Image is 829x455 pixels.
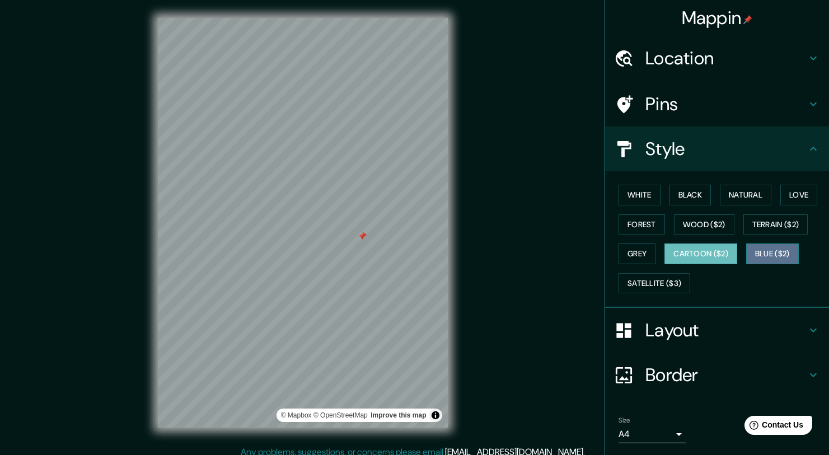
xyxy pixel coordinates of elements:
[645,93,807,115] h4: Pins
[313,411,368,419] a: OpenStreetMap
[645,319,807,341] h4: Layout
[645,364,807,386] h4: Border
[429,409,442,422] button: Toggle attribution
[619,416,630,425] label: Size
[281,411,312,419] a: Mapbox
[619,425,686,443] div: A4
[720,185,771,205] button: Natural
[682,7,753,29] h4: Mappin
[371,411,426,419] a: Map feedback
[158,18,448,428] canvas: Map
[605,308,829,353] div: Layout
[743,15,752,24] img: pin-icon.png
[674,214,734,235] button: Wood ($2)
[645,138,807,160] h4: Style
[605,126,829,171] div: Style
[746,243,799,264] button: Blue ($2)
[619,214,665,235] button: Forest
[743,214,808,235] button: Terrain ($2)
[605,353,829,397] div: Border
[669,185,711,205] button: Black
[780,185,817,205] button: Love
[619,185,661,205] button: White
[605,82,829,126] div: Pins
[605,36,829,81] div: Location
[619,273,690,294] button: Satellite ($3)
[645,47,807,69] h4: Location
[729,411,817,443] iframe: Help widget launcher
[619,243,655,264] button: Grey
[664,243,737,264] button: Cartoon ($2)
